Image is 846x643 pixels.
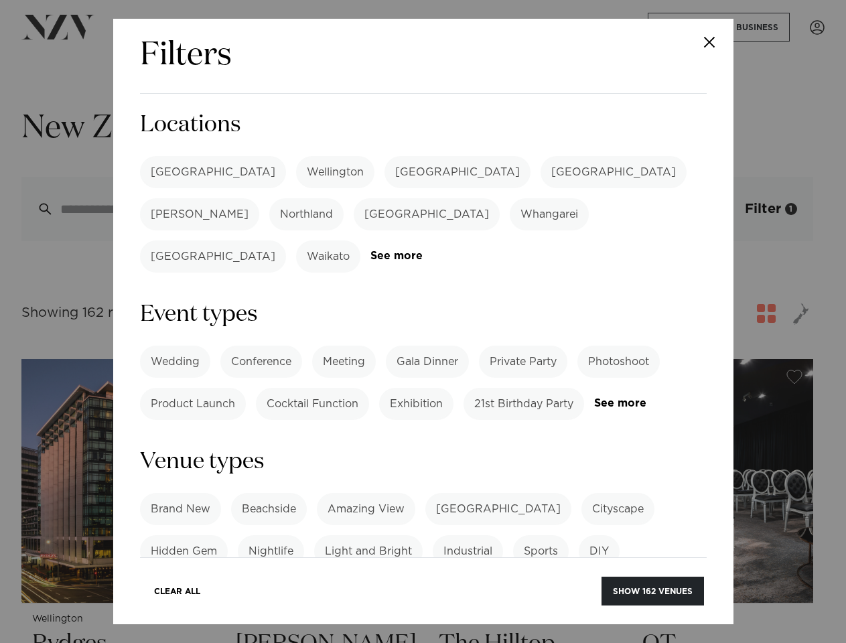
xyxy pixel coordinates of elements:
label: [GEOGRAPHIC_DATA] [425,493,571,525]
label: DIY [579,535,620,567]
label: Industrial [433,535,503,567]
label: Wellington [296,156,374,188]
label: [GEOGRAPHIC_DATA] [541,156,687,188]
label: [GEOGRAPHIC_DATA] [354,198,500,230]
label: Gala Dinner [386,346,469,378]
label: Light and Bright [314,535,423,567]
label: Hidden Gem [140,535,228,567]
label: Cityscape [581,493,654,525]
h3: Event types [140,299,707,330]
label: Conference [220,346,302,378]
label: Cocktail Function [256,388,369,420]
label: Beachside [231,493,307,525]
label: Waikato [296,240,360,273]
label: Whangarei [510,198,589,230]
label: Brand New [140,493,221,525]
h3: Locations [140,110,707,140]
label: Northland [269,198,344,230]
label: Amazing View [317,493,415,525]
label: Wedding [140,346,210,378]
label: [GEOGRAPHIC_DATA] [384,156,531,188]
button: Close [687,19,733,66]
button: Clear All [143,577,212,605]
label: Private Party [479,346,567,378]
label: Photoshoot [577,346,660,378]
h2: Filters [140,35,232,77]
label: Exhibition [379,388,453,420]
label: [GEOGRAPHIC_DATA] [140,156,286,188]
label: [PERSON_NAME] [140,198,259,230]
button: Show 162 venues [602,577,704,605]
label: Nightlife [238,535,304,567]
label: Meeting [312,346,376,378]
label: Product Launch [140,388,246,420]
label: Sports [513,535,569,567]
label: 21st Birthday Party [464,388,584,420]
label: [GEOGRAPHIC_DATA] [140,240,286,273]
h3: Venue types [140,447,707,477]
